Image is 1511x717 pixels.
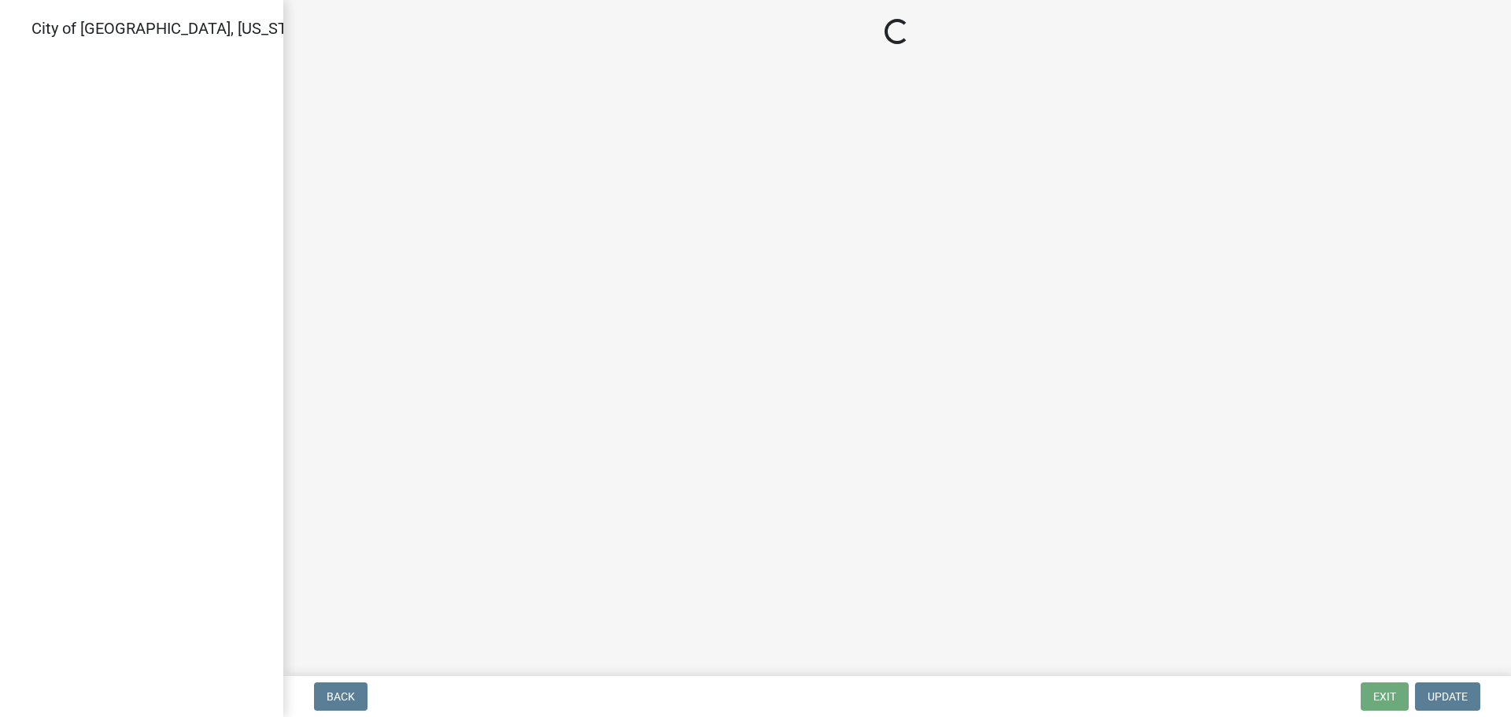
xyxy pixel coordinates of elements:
[327,690,355,703] span: Back
[1415,682,1480,711] button: Update
[31,19,318,38] span: City of [GEOGRAPHIC_DATA], [US_STATE]
[1428,690,1468,703] span: Update
[314,682,368,711] button: Back
[1361,682,1409,711] button: Exit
